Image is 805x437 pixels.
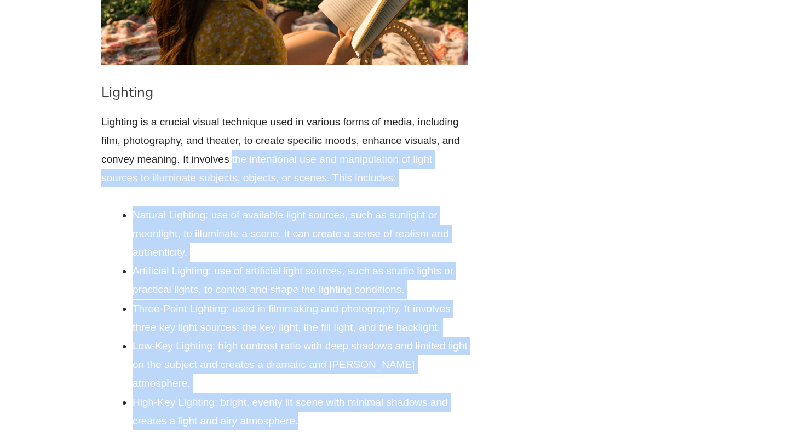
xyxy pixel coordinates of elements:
[133,393,468,430] li: High-Key Lighting: bright, evenly lit scene with minimal shadows and creates a light and airy atm...
[133,262,468,299] li: Artificial Lighting: use of artificial light sources, such as studio lights or practical lights, ...
[133,206,468,262] li: Natural Lighting: use of available light sources, such as sunlight or moonlight, to illuminate a ...
[617,313,805,437] iframe: Chat Widget
[133,300,468,337] li: Three-Point Lighting: used in filmmaking and photography. It involves three key light sources: th...
[133,337,468,393] li: Low-Key Lighting: high contrast ratio with deep shadows and limited light on the subject and crea...
[101,83,468,102] h3: Lighting
[101,113,468,188] p: Lighting is a crucial visual technique used in various forms of media, including film, photograph...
